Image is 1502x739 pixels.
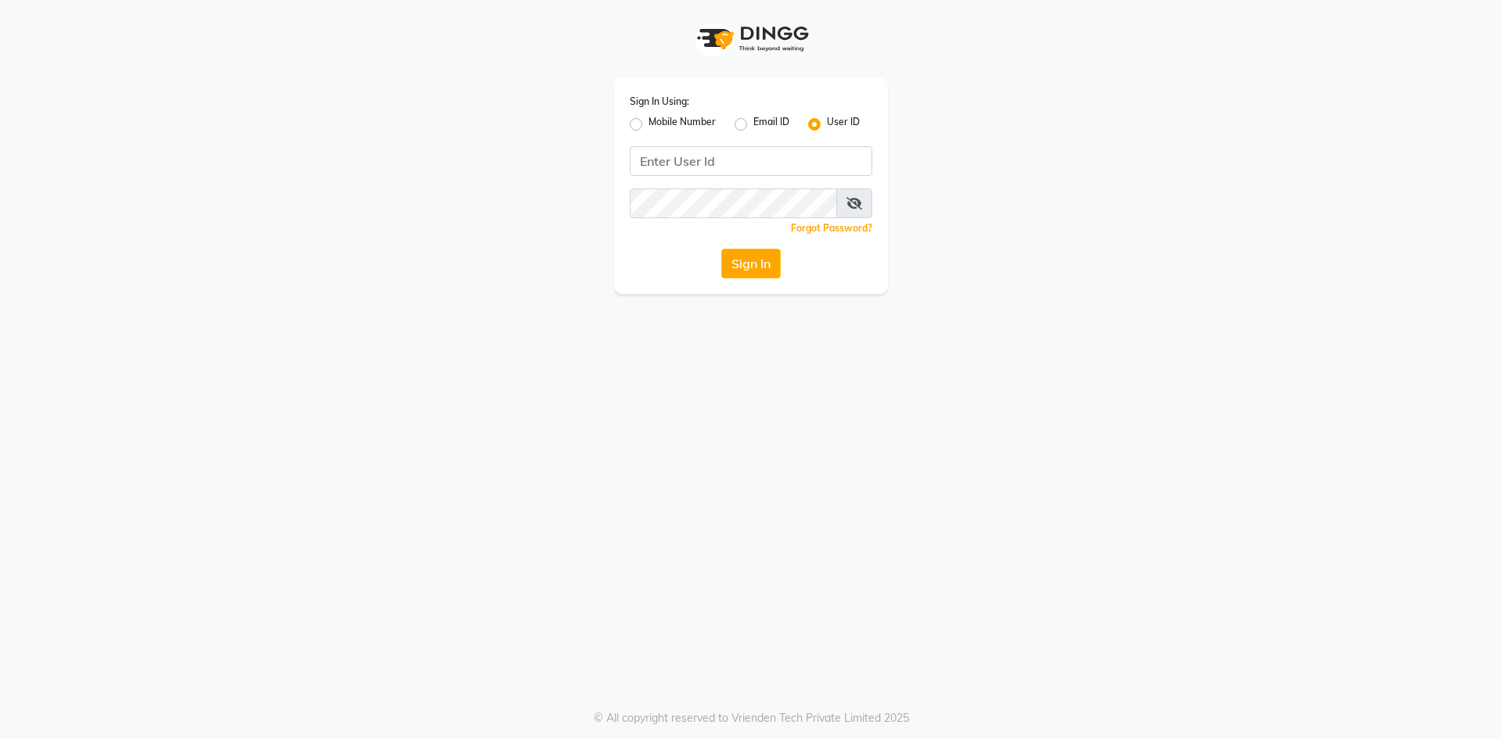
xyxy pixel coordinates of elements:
input: Username [630,188,837,218]
button: Sign In [721,249,781,278]
label: User ID [827,115,860,134]
label: Sign In Using: [630,95,689,109]
label: Mobile Number [649,115,716,134]
input: Username [630,146,872,176]
a: Forgot Password? [791,222,872,234]
img: logo1.svg [688,16,814,62]
label: Email ID [753,115,789,134]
